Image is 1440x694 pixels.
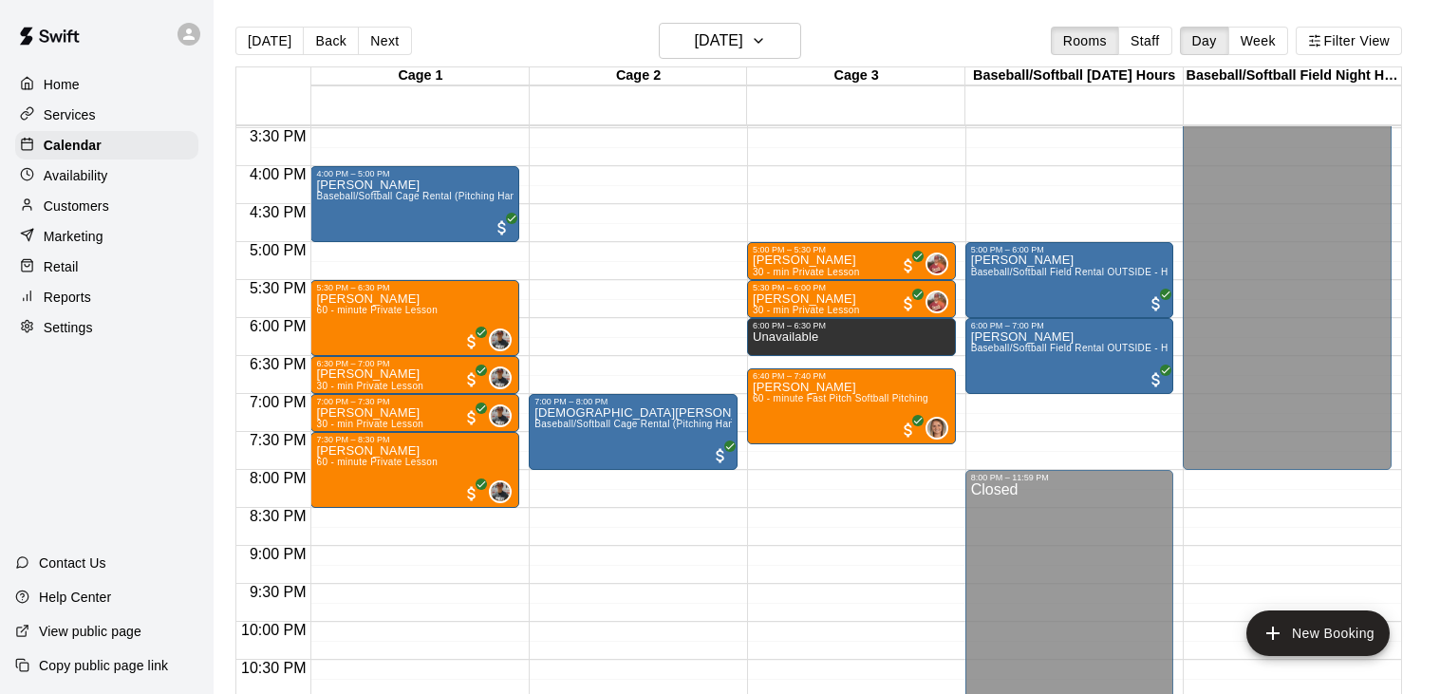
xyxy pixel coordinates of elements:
span: Rick White [933,291,948,313]
div: 5:00 PM – 6:00 PM: Mason Nichols [965,242,1174,318]
span: 30 - min Private Lesson [316,419,423,429]
div: 6:30 PM – 7:00 PM [316,359,514,368]
a: Customers [15,192,198,220]
span: 60 - minute Private Lesson [316,305,438,315]
img: Rick White [927,292,946,311]
span: Nick Jackson [496,328,512,351]
p: Contact Us [39,553,106,572]
span: All customers have paid [1147,294,1166,313]
span: 3:30 PM [245,128,311,144]
span: All customers have paid [493,218,512,237]
span: 4:00 PM [245,166,311,182]
div: 7:00 PM – 8:00 PM: Christian Canary [529,394,738,470]
span: 30 - min Private Lesson [753,267,860,277]
div: 6:00 PM – 7:00 PM [971,321,1169,330]
p: Customers [44,197,109,216]
button: Filter View [1296,27,1402,55]
a: Home [15,70,198,99]
span: All customers have paid [899,294,918,313]
div: 5:00 PM – 5:30 PM [753,245,950,254]
button: Day [1180,27,1229,55]
div: Nick Jackson [489,366,512,389]
div: Cage 2 [530,67,748,85]
button: Staff [1118,27,1172,55]
div: Cage 1 [311,67,530,85]
img: Nick Jackson [491,406,510,425]
p: Retail [44,257,79,276]
div: 4:00 PM – 5:00 PM [316,169,514,178]
a: Settings [15,313,198,342]
span: All customers have paid [462,332,481,351]
span: 60 - minute Private Lesson [316,457,438,467]
a: Services [15,101,198,129]
div: 5:00 PM – 5:30 PM: Wyatt Betterton [747,242,956,280]
span: 9:30 PM [245,584,311,600]
div: 4:00 PM – 5:00 PM: Jeff Wachtel [310,166,519,242]
p: Help Center [39,588,111,607]
button: [DATE] [235,27,304,55]
span: Baseball/Softball Field Rental OUTSIDE - HOURS are 7AM-8PM Availability [971,343,1313,353]
div: 6:00 PM – 6:30 PM: Unavailable [747,318,956,356]
span: All customers have paid [1147,370,1166,389]
div: Rick White [926,253,948,275]
span: 10:30 PM [236,660,310,676]
div: 8:00 PM – 11:59 PM [971,473,1169,482]
div: 7:00 PM – 7:30 PM [316,397,514,406]
span: 5:00 PM [245,242,311,258]
span: Alivia Sinnott [933,417,948,440]
span: Baseball/Softball Cage Rental (Pitching Hand-fed Machine) [534,419,801,429]
button: [DATE] [659,23,801,59]
p: Settings [44,318,93,337]
span: 30 - min Private Lesson [316,381,423,391]
div: 5:30 PM – 6:00 PM [753,283,950,292]
button: add [1246,610,1390,656]
div: Nick Jackson [489,480,512,503]
span: 6:30 PM [245,356,311,372]
p: Services [44,105,96,124]
img: Nick Jackson [491,330,510,349]
a: Retail [15,253,198,281]
img: Rick White [927,254,946,273]
p: Home [44,75,80,94]
span: 9:00 PM [245,546,311,562]
span: 8:30 PM [245,508,311,524]
div: Nick Jackson [489,404,512,427]
div: 5:30 PM – 6:30 PM: James Comley [310,280,519,356]
span: Nick Jackson [496,480,512,503]
p: View public page [39,622,141,641]
button: Next [358,27,411,55]
span: 5:30 PM [245,280,311,296]
div: 6:40 PM – 7:40 PM [753,371,950,381]
div: Alivia Sinnott [926,417,948,440]
h6: [DATE] [694,28,742,54]
a: Marketing [15,222,198,251]
div: Calendar [15,131,198,159]
div: Rick White [926,291,948,313]
span: All customers have paid [899,421,918,440]
p: Availability [44,166,108,185]
div: Baseball/Softball Field Night Hours [1184,67,1402,85]
span: Baseball/Softball Field Rental OUTSIDE - HOURS are 7AM-8PM Availability [971,267,1313,277]
span: All customers have paid [462,370,481,389]
span: 7:30 PM [245,432,311,448]
p: Calendar [44,136,102,155]
span: Baseball/Softball Cage Rental (Pitching Hand-fed Machine) [316,191,583,201]
button: Back [303,27,359,55]
span: 7:00 PM [245,394,311,410]
p: Marketing [44,227,103,246]
span: 60 - minute Fast Pitch Softball Pitching [753,393,928,403]
div: 6:30 PM – 7:00 PM: Ella North [310,356,519,394]
div: Reports [15,283,198,311]
img: Alivia Sinnott [927,419,946,438]
span: 10:00 PM [236,622,310,638]
span: All customers have paid [462,408,481,427]
div: 5:00 PM – 6:00 PM [971,245,1169,254]
div: 7:30 PM – 8:30 PM: Myles Phillips [310,432,519,508]
div: 7:00 PM – 8:00 PM [534,397,732,406]
span: Nick Jackson [496,404,512,427]
span: Nick Jackson [496,366,512,389]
